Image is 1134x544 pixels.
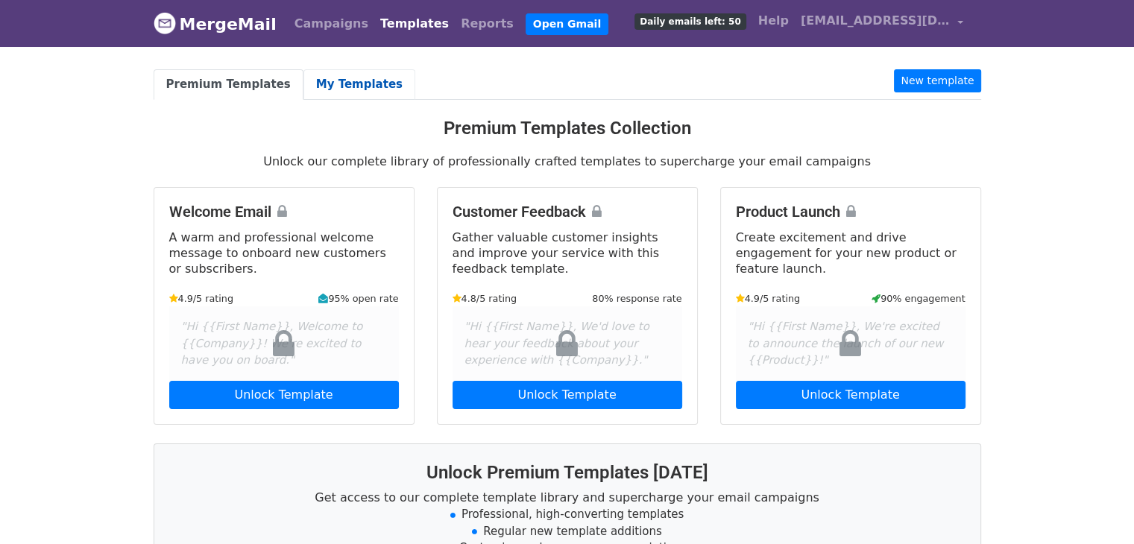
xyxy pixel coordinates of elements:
[154,118,981,139] h3: Premium Templates Collection
[172,523,963,540] li: Regular new template additions
[154,12,176,34] img: MergeMail logo
[455,9,520,39] a: Reports
[736,381,966,409] a: Unlock Template
[453,203,682,221] h4: Customer Feedback
[453,306,682,381] div: "Hi {{First Name}}, We'd love to hear your feedback about your experience with {{Company}}."
[169,291,234,306] small: 4.9/5 rating
[154,154,981,169] p: Unlock our complete library of professionally crafted templates to supercharge your email campaigns
[592,291,681,306] small: 80% response rate
[453,230,682,276] p: Gather valuable customer insights and improve your service with this feedback template.
[289,9,374,39] a: Campaigns
[172,462,963,484] h3: Unlock Premium Templates [DATE]
[154,69,303,100] a: Premium Templates
[453,291,517,306] small: 4.8/5 rating
[736,306,966,381] div: "Hi {{First Name}}, We're excited to announce the launch of our new {{Product}}!"
[736,203,966,221] h4: Product Launch
[872,291,966,306] small: 90% engagement
[453,381,682,409] a: Unlock Template
[318,291,398,306] small: 95% open rate
[154,8,277,39] a: MergeMail
[795,6,969,41] a: [EMAIL_ADDRESS][DOMAIN_NAME]
[169,381,399,409] a: Unlock Template
[801,12,950,30] span: [EMAIL_ADDRESS][DOMAIN_NAME]
[736,230,966,276] p: Create excitement and drive engagement for your new product or feature launch.
[736,291,801,306] small: 4.9/5 rating
[526,13,608,35] a: Open Gmail
[172,490,963,505] p: Get access to our complete template library and supercharge your email campaigns
[629,6,752,36] a: Daily emails left: 50
[172,506,963,523] li: Professional, high-converting templates
[169,230,399,276] p: A warm and professional welcome message to onboard new customers or subscribers.
[169,203,399,221] h4: Welcome Email
[752,6,795,36] a: Help
[374,9,455,39] a: Templates
[894,69,980,92] a: New template
[303,69,415,100] a: My Templates
[169,306,399,381] div: "Hi {{First Name}}, Welcome to {{Company}}! We're excited to have you on board."
[634,13,746,30] span: Daily emails left: 50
